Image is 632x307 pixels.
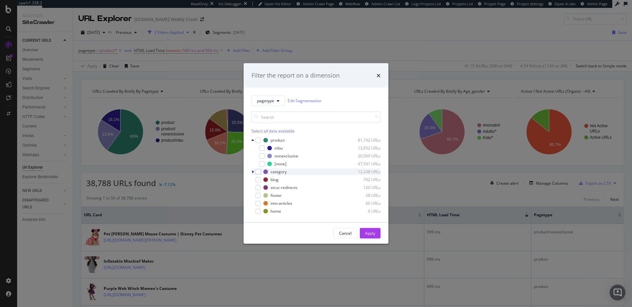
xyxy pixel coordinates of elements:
div: nonexclusive [275,153,298,159]
div: 792 URLs [348,177,381,182]
div: home [271,208,281,214]
div: 47,541 URLs [348,161,381,167]
div: Select all data available [251,128,381,133]
span: pagetype [257,98,274,104]
button: pagetype [251,95,285,106]
div: [none] [275,161,286,167]
div: imn-articles [271,201,292,206]
div: Apply [365,230,375,236]
div: 120 URLs [348,185,381,190]
div: struc-redirects [271,185,298,190]
div: 66 URLs [348,201,381,206]
div: 68 URLs [348,193,381,198]
div: category [271,169,287,175]
button: Cancel [333,228,357,238]
div: 6 URLs [348,208,381,214]
div: product [271,137,285,143]
div: Cancel [339,230,352,236]
div: 12,248 URLs [348,169,381,175]
div: blog [271,177,278,182]
div: Filter the report on a dimension [251,71,340,80]
div: footer [271,193,282,198]
div: Open Intercom Messenger [610,285,625,300]
button: Apply [360,228,381,238]
div: modal [244,63,388,244]
div: mbu [275,145,283,151]
input: Search [251,111,381,123]
div: 81,192 URLs [348,137,381,143]
div: 20,099 URLs [348,153,381,159]
a: Edit Segmentation [288,97,321,104]
div: times [377,71,381,80]
div: 13,552 URLs [348,145,381,151]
